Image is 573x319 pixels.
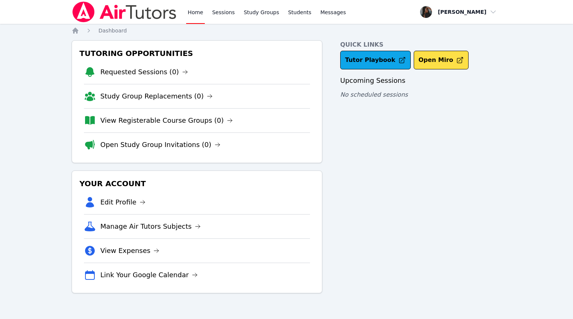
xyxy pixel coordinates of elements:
[100,197,145,207] a: Edit Profile
[72,1,177,22] img: Air Tutors
[340,91,408,98] span: No scheduled sessions
[100,245,159,256] a: View Expenses
[340,40,501,49] h4: Quick Links
[100,140,220,150] a: Open Study Group Invitations (0)
[100,67,188,77] a: Requested Sessions (0)
[98,28,127,34] span: Dashboard
[100,91,213,101] a: Study Group Replacements (0)
[100,270,198,280] a: Link Your Google Calendar
[78,177,316,190] h3: Your Account
[414,51,469,69] button: Open Miro
[340,51,411,69] a: Tutor Playbook
[78,47,316,60] h3: Tutoring Opportunities
[72,27,501,34] nav: Breadcrumb
[100,221,201,232] a: Manage Air Tutors Subjects
[100,115,233,126] a: View Registerable Course Groups (0)
[340,75,501,86] h3: Upcoming Sessions
[98,27,127,34] a: Dashboard
[320,9,346,16] span: Messages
